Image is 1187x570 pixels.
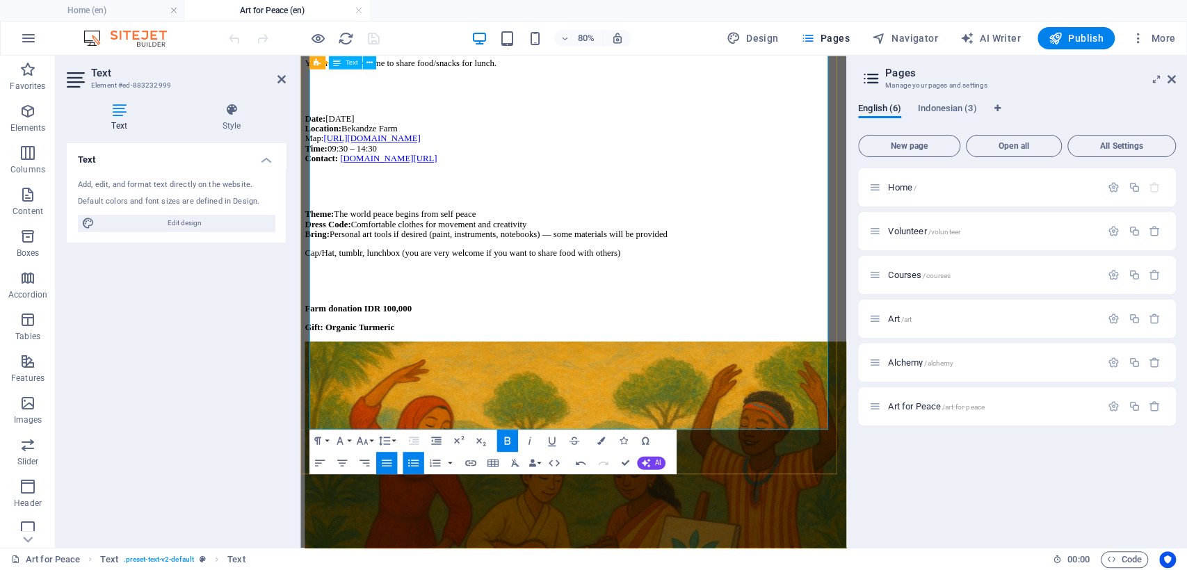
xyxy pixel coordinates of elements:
div: Remove [1149,225,1161,237]
span: Click to open page [888,226,960,236]
button: HTML [544,451,565,473]
p: Elements [10,122,46,133]
span: New page [864,142,954,150]
button: Unordered List [403,451,423,473]
p: Favorites [10,81,45,92]
button: Navigator [866,27,944,49]
button: New page [858,135,960,157]
p: Images [14,414,42,425]
button: Subscript [470,429,491,451]
h4: Art for Peace (en) [185,3,370,18]
span: : [1077,554,1079,564]
button: Design [721,27,784,49]
p: Tables [15,331,40,342]
button: Data Bindings [527,451,542,473]
p: Accordion [8,289,47,300]
button: Bold (Ctrl+B) [496,429,517,451]
div: Alchemy/alchemy [884,358,1101,367]
span: / [914,184,917,192]
div: Home/ [884,183,1101,192]
button: Icons [613,429,633,451]
span: AI [655,459,661,466]
span: Design [727,31,779,45]
button: AI [637,456,665,469]
a: Click to cancel selection. Double-click to open Pages [11,551,80,568]
div: Language Tabs [858,103,1176,129]
button: Click here to leave preview mode and continue editing [309,30,326,47]
button: Open all [966,135,1062,157]
div: Design (Ctrl+Alt+Y) [721,27,784,49]
button: Align Center [332,451,353,473]
button: Paragraph Format [309,429,330,451]
span: Pages [800,31,849,45]
span: English (6) [858,100,901,120]
button: Font Family [332,429,353,451]
button: Ordered List [424,451,445,473]
span: Navigator [872,31,938,45]
h6: 80% [575,30,597,47]
button: Pages [795,27,855,49]
button: Publish [1037,27,1115,49]
h3: Manage your pages and settings [885,79,1148,92]
button: All Settings [1067,135,1176,157]
button: Confirm (Ctrl+⏎) [615,451,636,473]
button: Font Size [354,429,375,451]
h2: Pages [885,67,1176,79]
button: Special Characters [635,429,656,451]
button: Superscript [448,429,469,451]
div: Settings [1108,357,1120,368]
button: AI Writer [955,27,1026,49]
div: Duplicate [1128,269,1140,281]
button: Strikethrough [563,429,584,451]
p: Features [11,373,45,384]
i: Reload page [338,31,354,47]
button: Clear Formatting [505,451,526,473]
span: 00 00 [1067,551,1089,568]
div: Remove [1149,400,1161,412]
span: Code [1107,551,1142,568]
p: Boxes [17,247,40,259]
button: Align Right [354,451,375,473]
button: Ordered List [446,451,455,473]
button: reload [337,30,354,47]
h4: Style [177,103,286,132]
button: Increase Indent [403,429,424,451]
span: /art-for-peace [942,403,985,411]
button: 80% [554,30,604,47]
button: Italic (Ctrl+I) [519,429,540,451]
div: Default colors and font sizes are defined in Design. [78,196,275,208]
button: Align Justify [376,451,397,473]
i: On resize automatically adjust zoom level to fit chosen device. [611,32,624,44]
div: Duplicate [1128,225,1140,237]
span: Click to open page [888,401,985,412]
span: Publish [1049,31,1104,45]
div: Settings [1108,313,1120,325]
button: Insert Link [460,451,481,473]
i: This element is a customizable preset [200,555,206,563]
p: Content [13,206,43,217]
span: Edit design [99,215,270,231]
iframe: To enrich screen reader interactions, please activate Accessibility in Grammarly extension settings [300,56,846,548]
p: Slider [17,456,39,467]
span: Click to open page [888,270,951,280]
span: More [1131,31,1175,45]
div: Remove [1149,269,1161,281]
div: Art/art [884,314,1101,323]
button: Edit design [78,215,275,231]
h4: Text [67,103,177,132]
div: Settings [1108,400,1120,412]
span: Text [346,59,358,66]
h2: Text [91,67,286,79]
p: Columns [10,164,45,175]
span: Click to open page [888,357,953,368]
button: Redo (Ctrl+Shift+Z) [592,451,613,473]
h4: Text [67,143,286,168]
span: /volunteer [928,228,960,236]
button: Colors [590,429,611,451]
span: All Settings [1074,142,1170,150]
div: Settings [1108,225,1120,237]
span: /courses [923,272,951,279]
div: Remove [1149,357,1161,368]
div: Add, edit, and format text directly on the website. [78,179,275,191]
span: Click to select. Double-click to edit [100,551,118,568]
